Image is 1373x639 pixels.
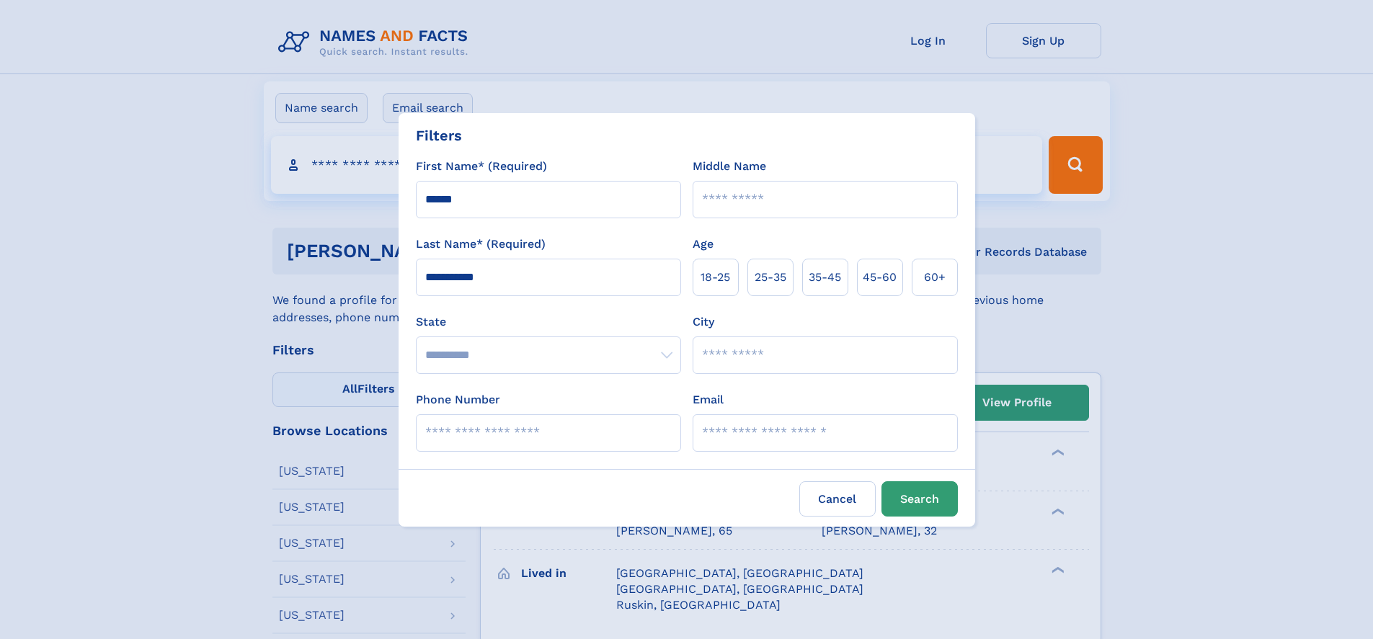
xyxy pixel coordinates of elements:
[755,269,786,286] span: 25‑35
[693,236,714,253] label: Age
[693,391,724,408] label: Email
[924,269,946,286] span: 60+
[701,269,730,286] span: 18‑25
[416,125,462,146] div: Filters
[416,391,500,408] label: Phone Number
[416,313,681,331] label: State
[693,313,714,331] label: City
[881,481,958,517] button: Search
[809,269,841,286] span: 35‑45
[416,158,547,175] label: First Name* (Required)
[863,269,897,286] span: 45‑60
[799,481,876,517] label: Cancel
[693,158,766,175] label: Middle Name
[416,236,546,253] label: Last Name* (Required)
